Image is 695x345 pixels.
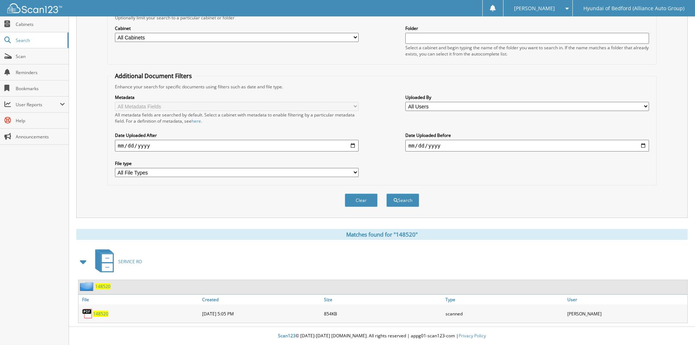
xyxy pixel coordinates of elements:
[91,247,142,276] a: SERVICE RO
[659,310,695,345] iframe: Chat Widget
[192,118,201,124] a: here
[200,295,322,304] a: Created
[16,37,64,43] span: Search
[69,327,695,345] div: © [DATE]-[DATE] [DOMAIN_NAME]. All rights reserved | appg01-scan123-com |
[405,132,649,138] label: Date Uploaded Before
[93,311,108,317] a: 148520
[278,333,296,339] span: Scan123
[16,118,65,124] span: Help
[16,101,60,108] span: User Reports
[111,15,653,21] div: Optionally limit your search to a particular cabinet or folder
[514,6,555,11] span: [PERSON_NAME]
[322,306,444,321] div: 854KB
[118,258,142,265] span: SERVICE RO
[95,283,111,290] a: 148520
[322,295,444,304] a: Size
[111,84,653,90] div: Enhance your search for specific documents using filters such as date and file type.
[78,295,200,304] a: File
[405,45,649,57] div: Select a cabinet and begin typing the name of the folder you want to search in. If the name match...
[7,3,62,13] img: scan123-logo-white.svg
[115,25,359,31] label: Cabinet
[459,333,486,339] a: Privacy Policy
[115,132,359,138] label: Date Uploaded After
[200,306,322,321] div: [DATE] 5:05 PM
[111,72,196,80] legend: Additional Document Filters
[405,25,649,31] label: Folder
[565,295,687,304] a: User
[115,94,359,100] label: Metadata
[405,140,649,152] input: end
[444,295,565,304] a: Type
[16,85,65,92] span: Bookmarks
[345,193,378,207] button: Clear
[16,69,65,76] span: Reminders
[386,193,419,207] button: Search
[82,308,93,319] img: PDF.png
[16,134,65,140] span: Announcements
[583,6,684,11] span: Hyundai of Bedford (Alliance Auto Group)
[565,306,687,321] div: [PERSON_NAME]
[405,94,649,100] label: Uploaded By
[16,21,65,27] span: Cabinets
[76,229,688,240] div: Matches found for "148520"
[80,282,95,291] img: folder2.png
[115,112,359,124] div: All metadata fields are searched by default. Select a cabinet with metadata to enable filtering b...
[16,53,65,60] span: Scan
[115,160,359,166] label: File type
[444,306,565,321] div: scanned
[115,140,359,152] input: start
